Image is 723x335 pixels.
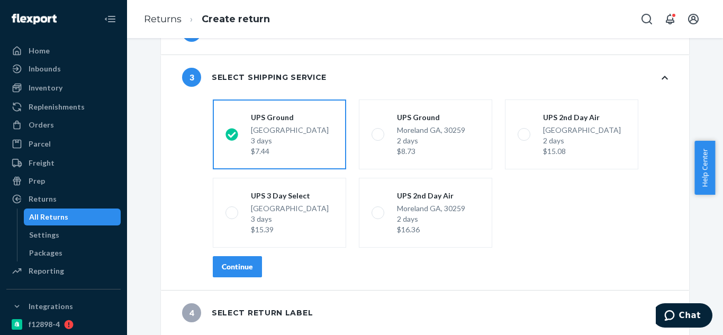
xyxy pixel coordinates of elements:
div: Inventory [29,83,62,93]
div: UPS 2nd Day Air [543,112,621,123]
div: [GEOGRAPHIC_DATA] [543,125,621,157]
iframe: Opens a widget where you can chat to one of our agents [656,303,712,330]
div: [GEOGRAPHIC_DATA] [251,125,329,157]
button: Open account menu [683,8,704,30]
a: Reporting [6,262,121,279]
div: $7.44 [251,146,329,157]
a: f12898-4 [6,316,121,333]
div: Orders [29,120,54,130]
div: Moreland GA, 30259 [397,203,465,235]
img: Flexport logo [12,14,57,24]
div: $15.39 [251,224,329,235]
ol: breadcrumbs [135,4,278,35]
div: [GEOGRAPHIC_DATA] [251,203,329,235]
div: 2 days [543,135,621,146]
a: Settings [24,227,121,243]
span: 4 [182,303,201,322]
div: 2 days [397,135,465,146]
div: Prep [29,176,45,186]
div: $15.08 [543,146,621,157]
a: All Returns [24,209,121,225]
div: UPS 3 Day Select [251,191,329,201]
a: Returns [144,13,182,25]
div: All Returns [29,212,68,222]
div: Moreland GA, 30259 [397,125,465,157]
div: Returns [29,194,57,204]
button: Close Navigation [100,8,121,30]
button: Continue [213,256,262,277]
a: Create return [202,13,270,25]
div: Parcel [29,139,51,149]
div: Reporting [29,266,64,276]
div: $16.36 [397,224,465,235]
a: Freight [6,155,121,171]
div: Packages [29,248,62,258]
div: Freight [29,158,55,168]
a: Parcel [6,135,121,152]
div: 3 days [251,214,329,224]
div: Select shipping service [182,68,327,87]
button: Open notifications [659,8,681,30]
div: 2 days [397,214,465,224]
div: UPS Ground [397,112,465,123]
a: Returns [6,191,121,207]
div: Replenishments [29,102,85,112]
a: Inventory [6,79,121,96]
div: Settings [29,230,59,240]
span: 3 [182,68,201,87]
div: Continue [222,261,253,272]
a: Orders [6,116,121,133]
div: Select return label [182,303,313,322]
a: Replenishments [6,98,121,115]
div: UPS Ground [251,112,329,123]
div: Integrations [29,301,73,312]
button: Open Search Box [636,8,657,30]
a: Packages [24,245,121,261]
div: Home [29,46,50,56]
button: Help Center [694,141,715,195]
a: Prep [6,173,121,189]
div: 3 days [251,135,329,146]
div: f12898-4 [29,319,60,330]
div: Inbounds [29,64,61,74]
div: UPS 2nd Day Air [397,191,465,201]
a: Inbounds [6,60,121,77]
a: Home [6,42,121,59]
div: $8.73 [397,146,465,157]
button: Integrations [6,298,121,315]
